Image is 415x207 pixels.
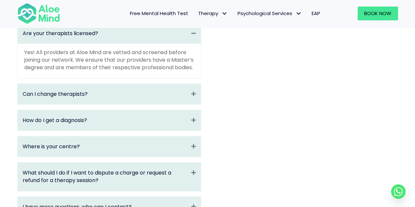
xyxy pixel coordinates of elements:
a: Psychological ServicesPsychological Services: submenu [233,7,307,20]
i: Collapse [191,90,196,98]
span: EAP [312,10,320,17]
img: Aloe mind Logo [17,3,60,24]
a: TherapyTherapy: submenu [193,7,233,20]
a: Free Mental Health Test [125,7,193,20]
span: Psychological Services: submenu [294,9,303,18]
a: Book Now [358,7,398,20]
a: Whatsapp [391,184,405,199]
a: EAP [307,7,325,20]
span: Psychological Services [238,10,302,17]
nav: Menu [69,7,325,20]
i: Expand [191,143,196,150]
p: Yes! All providers at Aloe Mind are vetted and screened before joining our network. We ensure tha... [24,49,194,72]
a: How do I get a diagnosis? [23,116,188,124]
span: Book Now [364,10,391,17]
span: Free Mental Health Test [130,10,188,17]
span: Therapy [198,10,228,17]
a: What should I do if I want to dispute a charge or request a refund for a therapy session? [23,169,188,184]
a: Where is your centre? [23,143,188,150]
a: Can I change therapists? [23,90,188,98]
i: Expand [191,116,196,124]
i: Collapse [191,30,196,37]
i: Expand [191,169,196,176]
span: Therapy: submenu [220,9,229,18]
a: Are your therapists licensed? [23,30,188,37]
